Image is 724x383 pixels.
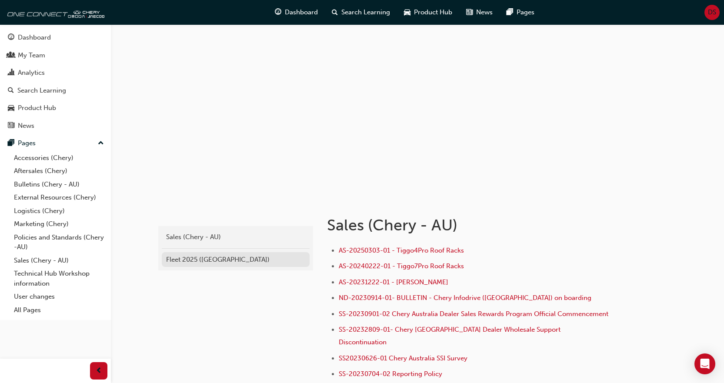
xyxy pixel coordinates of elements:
[500,3,541,21] a: pages-iconPages
[708,7,716,17] span: DS
[704,5,720,20] button: DS
[10,290,107,303] a: User changes
[285,7,318,17] span: Dashboard
[8,34,14,42] span: guage-icon
[8,52,14,60] span: people-icon
[339,246,464,254] a: AS-20250303-01 - Tiggo4Pro Roof Racks
[414,7,452,17] span: Product Hub
[476,7,493,17] span: News
[339,294,591,302] a: ND-20230914-01- BULLETIN - Chery Infodrive ([GEOGRAPHIC_DATA]) on boarding
[325,3,397,21] a: search-iconSearch Learning
[517,7,534,17] span: Pages
[8,140,14,147] span: pages-icon
[339,262,464,270] a: AS-20240222-01 - Tiggo7Pro Roof Racks
[466,7,473,18] span: news-icon
[332,7,338,18] span: search-icon
[10,191,107,204] a: External Resources (Chery)
[10,164,107,178] a: Aftersales (Chery)
[8,87,14,95] span: search-icon
[8,69,14,77] span: chart-icon
[3,28,107,135] button: DashboardMy TeamAnalyticsSearch LearningProduct HubNews
[3,100,107,116] a: Product Hub
[459,3,500,21] a: news-iconNews
[339,326,562,346] a: SS-20232809-01- Chery [GEOGRAPHIC_DATA] Dealer Wholesale Support Discontinuation
[339,354,467,362] a: SS20230626-01 Chery Australia SSI Survey
[275,7,281,18] span: guage-icon
[18,68,45,78] div: Analytics
[327,216,612,235] h1: Sales (Chery - AU)
[397,3,459,21] a: car-iconProduct Hub
[166,232,305,242] div: Sales (Chery - AU)
[18,138,36,148] div: Pages
[4,3,104,21] img: oneconnect
[507,7,513,18] span: pages-icon
[8,122,14,130] span: news-icon
[18,50,45,60] div: My Team
[96,366,102,376] span: prev-icon
[8,104,14,112] span: car-icon
[10,204,107,218] a: Logistics (Chery)
[3,83,107,99] a: Search Learning
[162,252,310,267] a: Fleet 2025 ([GEOGRAPHIC_DATA])
[3,65,107,81] a: Analytics
[98,138,104,149] span: up-icon
[18,103,56,113] div: Product Hub
[18,33,51,43] div: Dashboard
[10,303,107,317] a: All Pages
[10,267,107,290] a: Technical Hub Workshop information
[10,178,107,191] a: Bulletins (Chery - AU)
[3,30,107,46] a: Dashboard
[341,7,390,17] span: Search Learning
[3,47,107,63] a: My Team
[339,370,442,378] a: SS-20230704-02 Reporting Policy
[10,254,107,267] a: Sales (Chery - AU)
[404,7,410,18] span: car-icon
[339,310,608,318] a: SS-20230901-02 Chery Australia Dealer Sales Rewards Program Official Commencement
[10,217,107,231] a: Marketing (Chery)
[17,86,66,96] div: Search Learning
[3,135,107,151] button: Pages
[10,151,107,165] a: Accessories (Chery)
[18,121,34,131] div: News
[268,3,325,21] a: guage-iconDashboard
[10,231,107,254] a: Policies and Standards (Chery -AU)
[694,353,715,374] div: Open Intercom Messenger
[162,230,310,245] a: Sales (Chery - AU)
[166,255,305,265] div: Fleet 2025 ([GEOGRAPHIC_DATA])
[339,278,448,286] a: AS-20231222-01 - [PERSON_NAME]
[3,118,107,134] a: News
